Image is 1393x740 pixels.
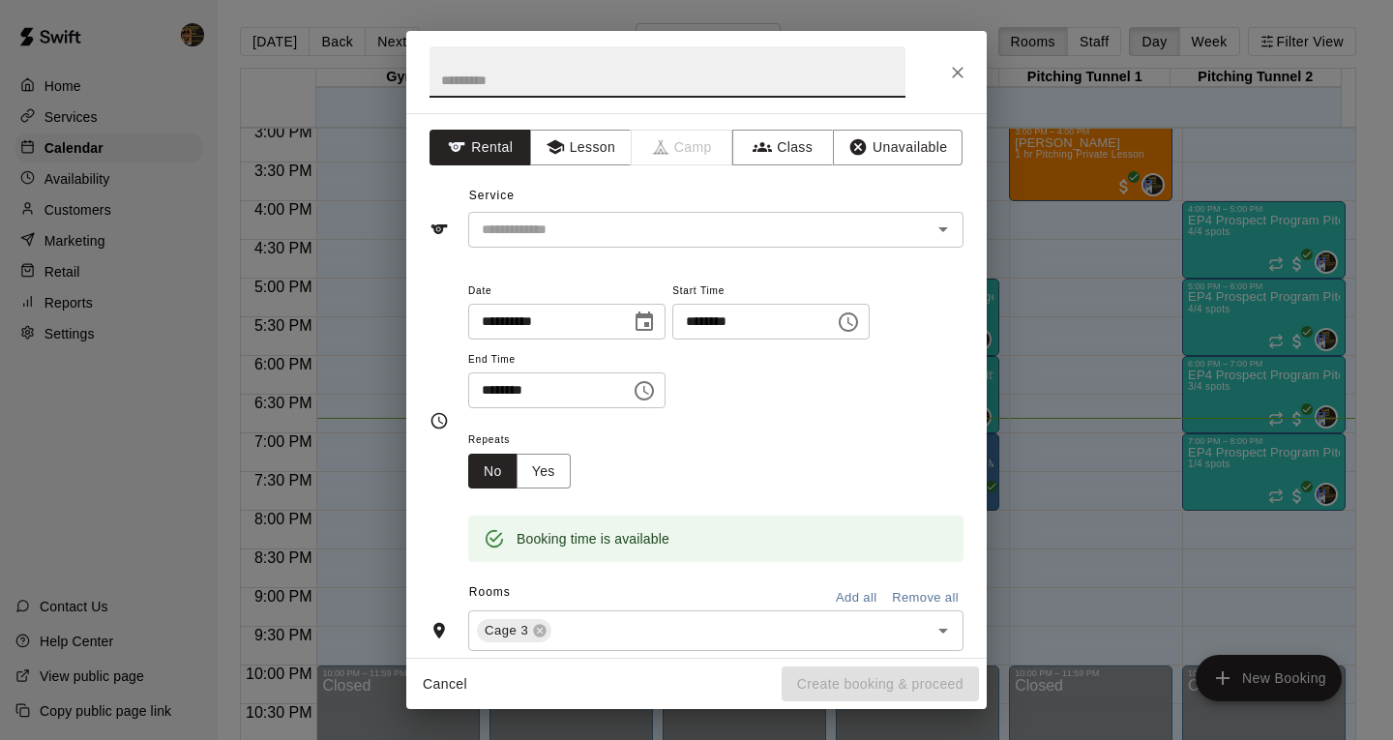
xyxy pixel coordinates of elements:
[732,130,834,165] button: Class
[940,55,975,90] button: Close
[530,130,632,165] button: Lesson
[469,585,511,599] span: Rooms
[477,619,551,642] div: Cage 3
[469,189,515,202] span: Service
[672,279,870,305] span: Start Time
[477,621,536,640] span: Cage 3
[825,583,887,613] button: Add all
[468,279,666,305] span: Date
[833,130,963,165] button: Unavailable
[468,454,571,489] div: outlined button group
[430,130,531,165] button: Rental
[468,454,518,489] button: No
[517,454,571,489] button: Yes
[625,371,664,410] button: Choose time, selected time is 10:15 PM
[468,428,586,454] span: Repeats
[930,617,957,644] button: Open
[430,411,449,430] svg: Timing
[829,303,868,341] button: Choose time, selected time is 9:45 PM
[887,583,963,613] button: Remove all
[468,347,666,373] span: End Time
[625,303,664,341] button: Choose date, selected date is Sep 10, 2025
[517,521,669,556] div: Booking time is available
[430,621,449,640] svg: Rooms
[430,220,449,239] svg: Service
[632,130,733,165] span: Camps can only be created in the Services page
[414,666,476,702] button: Cancel
[930,216,957,243] button: Open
